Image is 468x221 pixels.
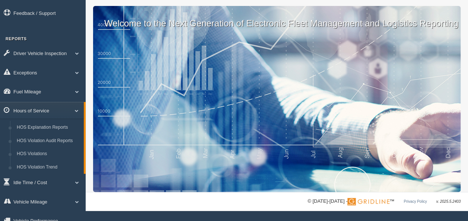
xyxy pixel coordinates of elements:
[93,6,461,30] p: Welcome to the Next Generation of Electronic Fleet Management and Logistics Reporting
[436,199,461,204] span: v. 2025.5.2403
[347,198,389,205] img: Gridline
[404,199,427,204] a: Privacy Policy
[13,134,84,148] a: HOS Violation Audit Reports
[13,147,84,161] a: HOS Violations
[13,121,84,134] a: HOS Explanation Reports
[13,161,84,174] a: HOS Violation Trend
[308,198,461,205] div: © [DATE]-[DATE] - ™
